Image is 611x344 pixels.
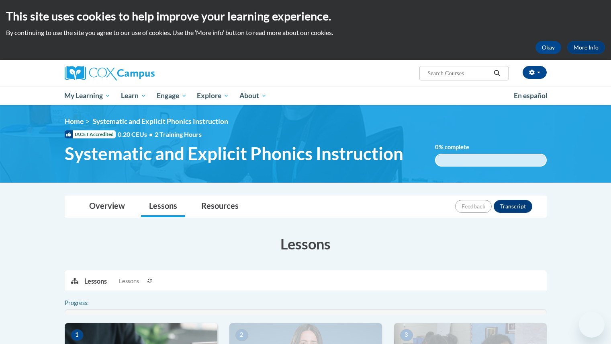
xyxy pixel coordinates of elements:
[235,329,248,341] span: 2
[116,87,151,105] a: Learn
[64,91,110,101] span: My Learning
[567,41,605,54] a: More Info
[93,117,228,126] span: Systematic and Explicit Phonics Instruction
[400,329,413,341] span: 3
[6,28,605,37] p: By continuing to use the site you agree to our use of cookies. Use the ‘More info’ button to read...
[151,87,192,105] a: Engage
[81,196,133,217] a: Overview
[155,130,202,138] span: 2 Training Hours
[121,91,146,101] span: Learn
[192,87,234,105] a: Explore
[6,8,605,24] h2: This site uses cookies to help improve your learning experience.
[118,130,155,139] span: 0.20 CEUs
[579,312,605,338] iframe: Button to launch messaging window
[65,234,547,254] h3: Lessons
[65,130,116,138] span: IACET Accredited
[234,87,272,105] a: About
[59,87,116,105] a: My Learning
[494,200,532,213] button: Transcript
[65,66,217,80] a: Cox Campus
[197,91,229,101] span: Explore
[427,68,491,78] input: Search Courses
[435,144,439,150] span: 0
[491,68,503,78] button: Search
[53,87,559,105] div: Main menu
[84,277,107,286] p: Lessons
[141,196,185,217] a: Lessons
[455,200,492,213] button: Feedback
[523,66,547,79] button: Account Settings
[157,91,187,101] span: Engage
[65,66,155,80] img: Cox Campus
[65,299,111,307] label: Progress:
[435,143,481,152] label: % complete
[514,91,548,100] span: En español
[65,117,84,126] a: Home
[239,91,267,101] span: About
[509,87,553,104] a: En español
[65,143,403,164] span: Systematic and Explicit Phonics Instruction
[535,41,561,54] button: Okay
[119,277,139,286] span: Lessons
[149,130,153,138] span: •
[71,329,84,341] span: 1
[193,196,247,217] a: Resources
